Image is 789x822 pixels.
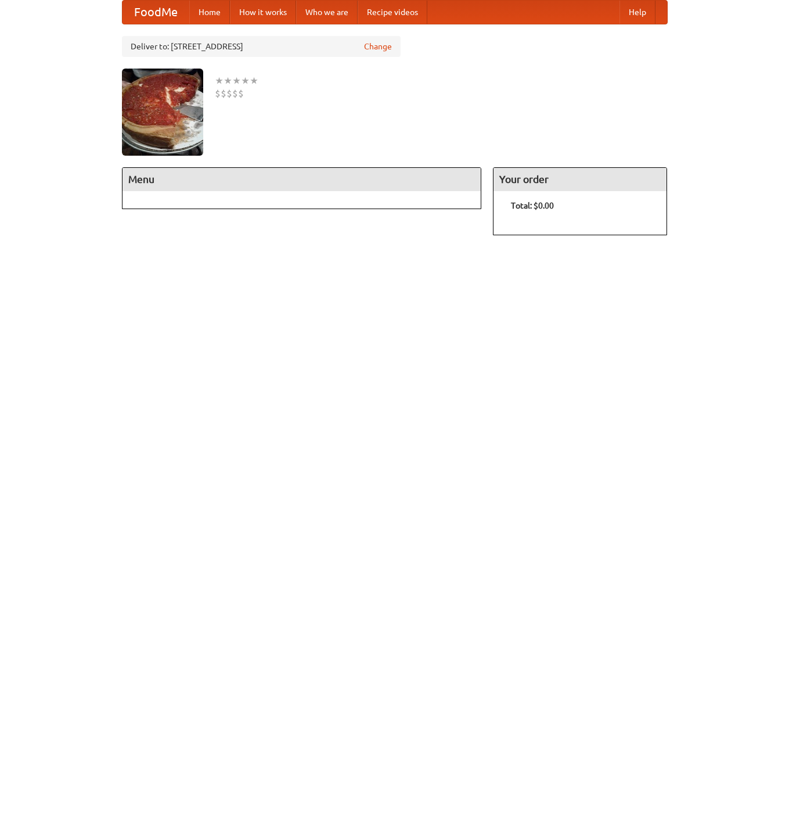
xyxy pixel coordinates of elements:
li: $ [238,87,244,100]
li: $ [221,87,226,100]
h4: Menu [123,168,481,191]
li: ★ [232,74,241,87]
a: Home [189,1,230,24]
img: angular.jpg [122,69,203,156]
a: Change [364,41,392,52]
li: ★ [224,74,232,87]
li: ★ [241,74,250,87]
a: Recipe videos [358,1,427,24]
li: $ [215,87,221,100]
h4: Your order [493,168,666,191]
li: $ [226,87,232,100]
b: Total: $0.00 [511,201,554,210]
a: FoodMe [123,1,189,24]
div: Deliver to: [STREET_ADDRESS] [122,36,401,57]
a: How it works [230,1,296,24]
li: $ [232,87,238,100]
li: ★ [250,74,258,87]
li: ★ [215,74,224,87]
a: Who we are [296,1,358,24]
a: Help [619,1,655,24]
